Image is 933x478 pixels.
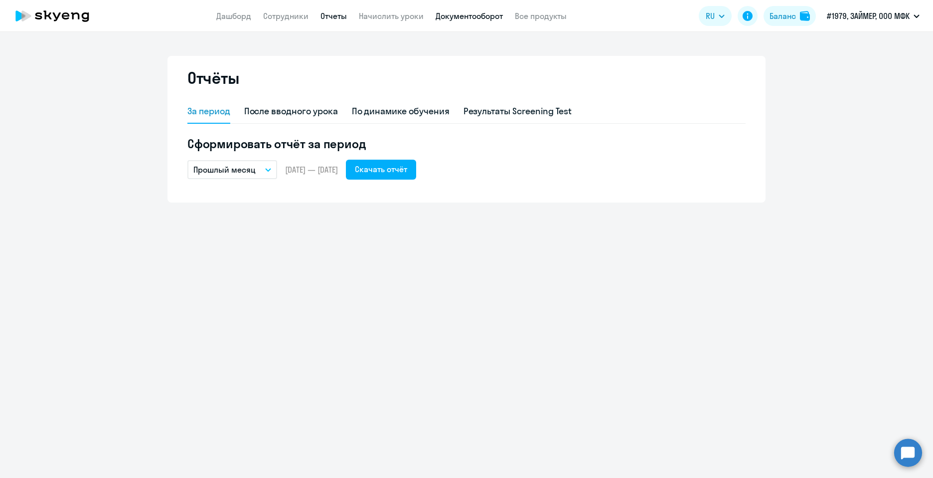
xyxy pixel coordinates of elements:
div: Скачать отчёт [355,163,407,175]
div: Баланс [770,10,796,22]
div: После вводного урока [244,105,338,118]
a: Дашборд [216,11,251,21]
button: Балансbalance [764,6,816,26]
a: Документооборот [436,11,503,21]
img: balance [800,11,810,21]
a: Начислить уроки [359,11,424,21]
span: [DATE] — [DATE] [285,164,338,175]
div: За период [187,105,230,118]
button: Скачать отчёт [346,160,416,180]
h2: Отчёты [187,68,239,88]
p: #1979, ЗАЙМЕР, ООО МФК [827,10,910,22]
p: Прошлый месяц [193,164,256,176]
div: По динамике обучения [352,105,450,118]
button: #1979, ЗАЙМЕР, ООО МФК [822,4,925,28]
span: RU [706,10,715,22]
button: RU [699,6,732,26]
div: Результаты Screening Test [464,105,572,118]
h5: Сформировать отчёт за период [187,136,746,152]
button: Прошлый месяц [187,160,277,179]
a: Все продукты [515,11,567,21]
a: Сотрудники [263,11,309,21]
a: Отчеты [320,11,347,21]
